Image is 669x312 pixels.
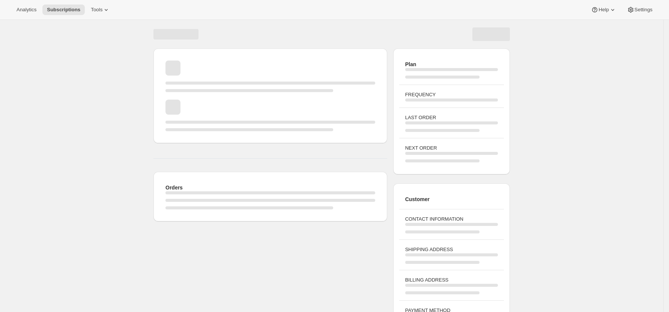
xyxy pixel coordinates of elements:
span: Help [598,7,609,13]
h3: CONTACT INFORMATION [405,215,498,223]
button: Help [586,5,621,15]
h2: Customer [405,195,498,203]
button: Subscriptions [42,5,85,15]
h3: SHIPPING ADDRESS [405,246,498,253]
span: Analytics [17,7,36,13]
span: Subscriptions [47,7,80,13]
h2: Plan [405,61,498,68]
h3: NEXT ORDER [405,144,498,152]
h3: LAST ORDER [405,114,498,121]
button: Settings [622,5,657,15]
h3: FREQUENCY [405,91,498,98]
span: Settings [634,7,652,13]
button: Tools [86,5,114,15]
span: Tools [91,7,102,13]
h3: BILLING ADDRESS [405,276,498,284]
h2: Orders [165,184,375,191]
button: Analytics [12,5,41,15]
